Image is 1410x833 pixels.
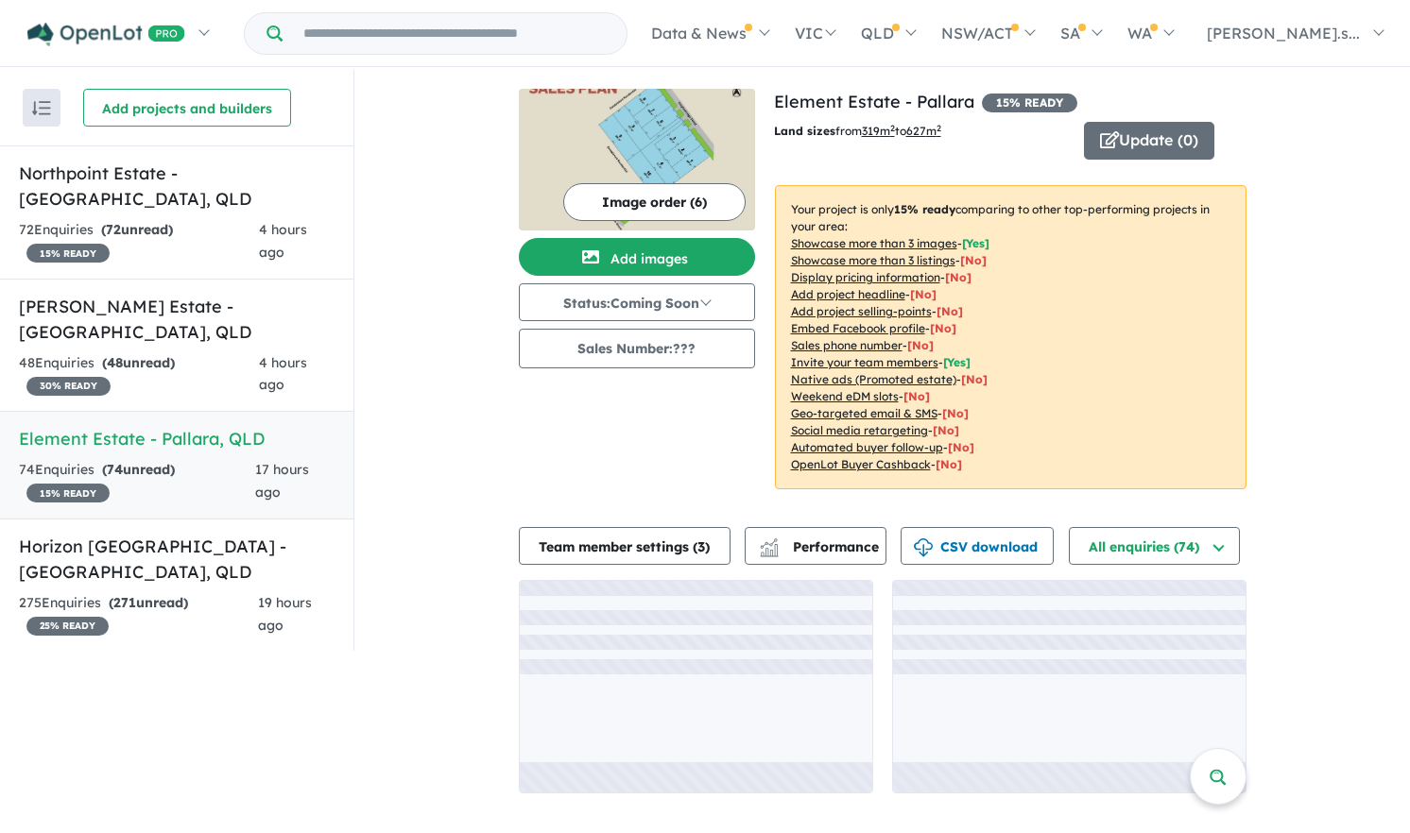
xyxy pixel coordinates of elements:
[791,321,925,335] u: Embed Facebook profile
[26,617,109,636] span: 25 % READY
[19,459,255,504] div: 74 Enquir ies
[109,594,188,611] strong: ( unread)
[1069,527,1240,565] button: All enquiries (74)
[107,461,123,478] span: 74
[791,457,931,471] u: OpenLot Buyer Cashback
[791,270,940,284] u: Display pricing information
[982,93,1077,112] span: 15 % READY
[113,594,136,611] span: 271
[519,329,755,368] button: Sales Number:???
[962,236,989,250] span: [ Yes ]
[774,91,974,112] a: Element Estate - Pallara
[255,461,309,501] span: 17 hours ago
[791,372,956,386] u: Native ads (Promoted estate)
[519,283,755,321] button: Status:Coming Soon
[910,287,937,301] span: [ No ]
[563,183,746,221] button: Image order (6)
[19,534,335,585] h5: Horizon [GEOGRAPHIC_DATA] - [GEOGRAPHIC_DATA] , QLD
[791,440,943,454] u: Automated buyer follow-up
[83,89,291,127] button: Add projects and builders
[936,457,962,471] span: [No]
[901,527,1054,565] button: CSV download
[258,594,312,634] span: 19 hours ago
[519,238,755,276] button: Add images
[791,236,957,250] u: Showcase more than 3 images
[760,544,779,556] img: bar-chart.svg
[943,355,971,369] span: [ Yes ]
[914,538,933,557] img: download icon
[791,423,928,437] u: Social media retargeting
[102,354,175,371] strong: ( unread)
[19,219,259,264] div: 72 Enquir ies
[791,253,955,267] u: Showcase more than 3 listings
[961,372,988,386] span: [No]
[27,23,185,46] img: Openlot PRO Logo White
[19,426,335,451] h5: Element Estate - Pallara , QLD
[26,377,111,396] span: 30 % READY
[32,101,51,115] img: sort.svg
[775,185,1247,489] p: Your project is only comparing to other top-performing projects in your area: - - - - - - - - - -...
[107,354,123,371] span: 48
[519,527,731,565] button: Team member settings (3)
[937,304,963,318] span: [ No ]
[791,338,903,352] u: Sales phone number
[102,461,175,478] strong: ( unread)
[19,352,259,398] div: 48 Enquir ies
[895,124,941,138] span: to
[763,538,879,555] span: Performance
[937,123,941,133] sup: 2
[942,406,969,420] span: [No]
[19,161,335,212] h5: Northpoint Estate - [GEOGRAPHIC_DATA] , QLD
[697,538,705,555] span: 3
[862,124,895,138] u: 319 m
[26,484,110,502] span: 15 % READY
[774,124,835,138] b: Land sizes
[26,244,110,263] span: 15 % READY
[519,89,755,230] img: Element Estate - Pallara
[945,270,972,284] span: [ No ]
[960,253,987,267] span: [ No ]
[903,389,930,403] span: [No]
[760,538,777,549] img: line-chart.svg
[791,304,932,318] u: Add project selling-points
[791,287,905,301] u: Add project headline
[906,124,941,138] u: 627 m
[791,355,938,369] u: Invite your team members
[774,122,1070,141] p: from
[948,440,974,454] span: [No]
[19,294,335,345] h5: [PERSON_NAME] Estate - [GEOGRAPHIC_DATA] , QLD
[890,123,895,133] sup: 2
[933,423,959,437] span: [No]
[907,338,934,352] span: [ No ]
[894,202,955,216] b: 15 % ready
[106,221,121,238] span: 72
[19,592,258,637] div: 275 Enquir ies
[1084,122,1214,160] button: Update (0)
[286,13,623,54] input: Try estate name, suburb, builder or developer
[101,221,173,238] strong: ( unread)
[930,321,956,335] span: [ No ]
[259,221,307,261] span: 4 hours ago
[259,354,307,394] span: 4 hours ago
[791,389,899,403] u: Weekend eDM slots
[745,527,886,565] button: Performance
[1207,24,1360,42] span: [PERSON_NAME].s...
[791,406,937,420] u: Geo-targeted email & SMS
